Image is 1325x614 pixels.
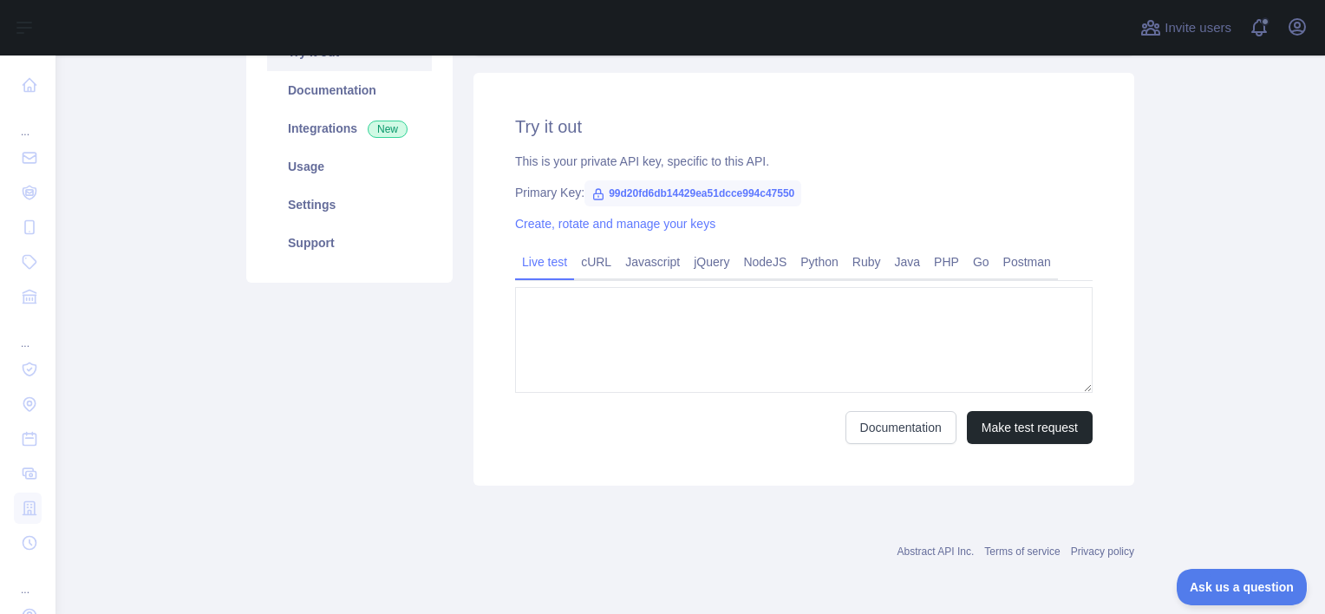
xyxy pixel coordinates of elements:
span: New [368,121,408,138]
a: PHP [927,248,966,276]
a: Documentation [845,411,956,444]
span: 99d20fd6db14429ea51dcce994c47550 [584,180,801,206]
a: Privacy policy [1071,545,1134,558]
a: Live test [515,248,574,276]
span: Invite users [1165,18,1231,38]
a: Ruby [845,248,888,276]
div: ... [14,104,42,139]
a: Documentation [267,71,432,109]
iframe: Toggle Customer Support [1177,569,1308,605]
div: This is your private API key, specific to this API. [515,153,1093,170]
a: Python [793,248,845,276]
a: Create, rotate and manage your keys [515,217,715,231]
button: Make test request [967,411,1093,444]
button: Invite users [1137,14,1235,42]
h2: Try it out [515,114,1093,139]
div: Primary Key: [515,184,1093,201]
a: jQuery [687,248,736,276]
a: cURL [574,248,618,276]
a: NodeJS [736,248,793,276]
a: Support [267,224,432,262]
div: ... [14,316,42,350]
a: Java [888,248,928,276]
a: Abstract API Inc. [897,545,975,558]
a: Go [966,248,996,276]
div: ... [14,562,42,597]
a: Terms of service [984,545,1060,558]
a: Javascript [618,248,687,276]
a: Usage [267,147,432,186]
a: Postman [996,248,1058,276]
a: Settings [267,186,432,224]
a: Integrations New [267,109,432,147]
